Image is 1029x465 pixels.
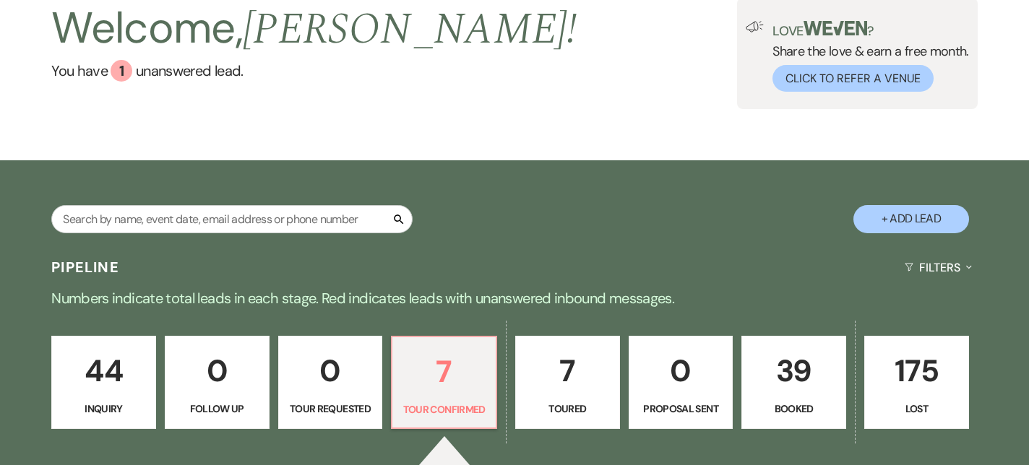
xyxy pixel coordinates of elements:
p: Booked [751,401,837,417]
a: 7Tour Confirmed [391,336,497,430]
p: 39 [751,347,837,395]
a: 175Lost [864,336,969,430]
p: 0 [174,347,260,395]
p: Proposal Sent [638,401,724,417]
a: 39Booked [741,336,846,430]
button: + Add Lead [853,205,969,233]
div: Share the love & earn a free month. [764,21,969,92]
p: Tour Requested [288,401,374,417]
p: 7 [525,347,611,395]
button: Filters [899,248,978,287]
p: Toured [525,401,611,417]
input: Search by name, event date, email address or phone number [51,205,413,233]
p: Love ? [772,21,969,38]
p: 7 [401,347,487,396]
p: 175 [874,347,960,395]
a: 0Tour Requested [278,336,383,430]
p: 44 [61,347,147,395]
a: 44Inquiry [51,336,156,430]
p: Lost [874,401,960,417]
img: weven-logo-green.svg [804,21,868,35]
p: 0 [638,347,724,395]
p: Tour Confirmed [401,401,487,417]
img: loud-speaker-illustration.svg [746,21,764,32]
p: 0 [288,347,374,395]
a: 7Toured [515,336,620,430]
a: You have 1 unanswered lead. [51,60,577,82]
a: 0Proposal Sent [629,336,733,430]
h3: Pipeline [51,257,119,277]
div: 1 [111,60,132,82]
a: 0Follow Up [165,336,270,430]
button: Click to Refer a Venue [772,65,934,92]
p: Inquiry [61,401,147,417]
p: Follow Up [174,401,260,417]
